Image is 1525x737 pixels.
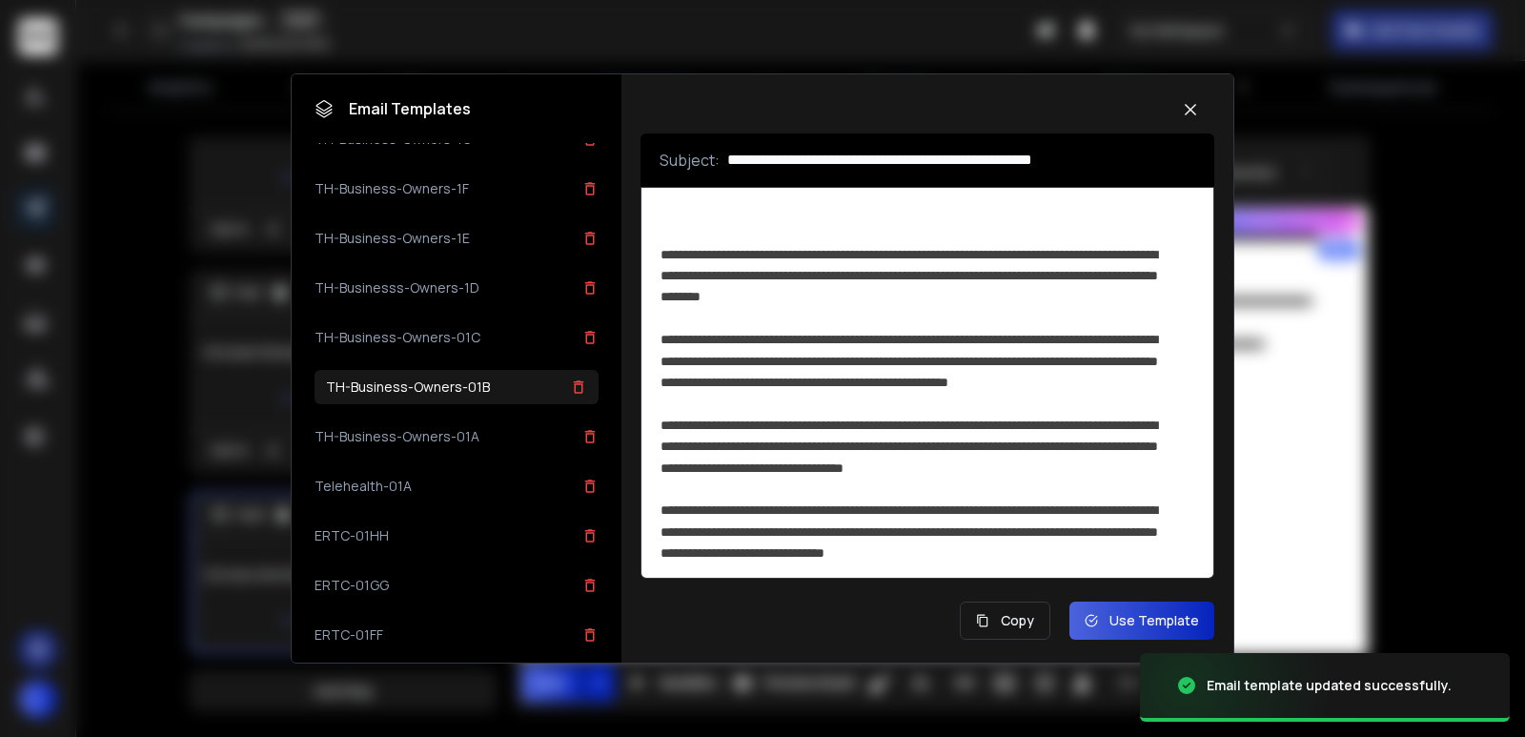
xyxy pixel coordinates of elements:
h3: TH-Business-Owners-01A [315,427,479,446]
h3: TH-Businesss-Owners-1D [315,278,479,297]
h1: Email Templates [315,97,471,120]
h3: ERTC-01HH [315,526,389,545]
button: Use Template [1069,602,1214,640]
h3: ERTC-01GG [315,576,389,595]
h3: TH-Business-Owners-01B [326,378,490,397]
div: Email template updated successfully. [1207,676,1452,695]
h3: TH-Business-Owners-01C [315,328,480,347]
h3: Telehealth-01A [315,477,412,496]
p: Subject: [660,149,720,172]
h3: TH-Business-Owners-1F [315,179,469,198]
button: Copy [960,602,1050,640]
h3: TH-Business-Owners-1E [315,229,470,248]
h3: ERTC-01FF [315,625,383,645]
